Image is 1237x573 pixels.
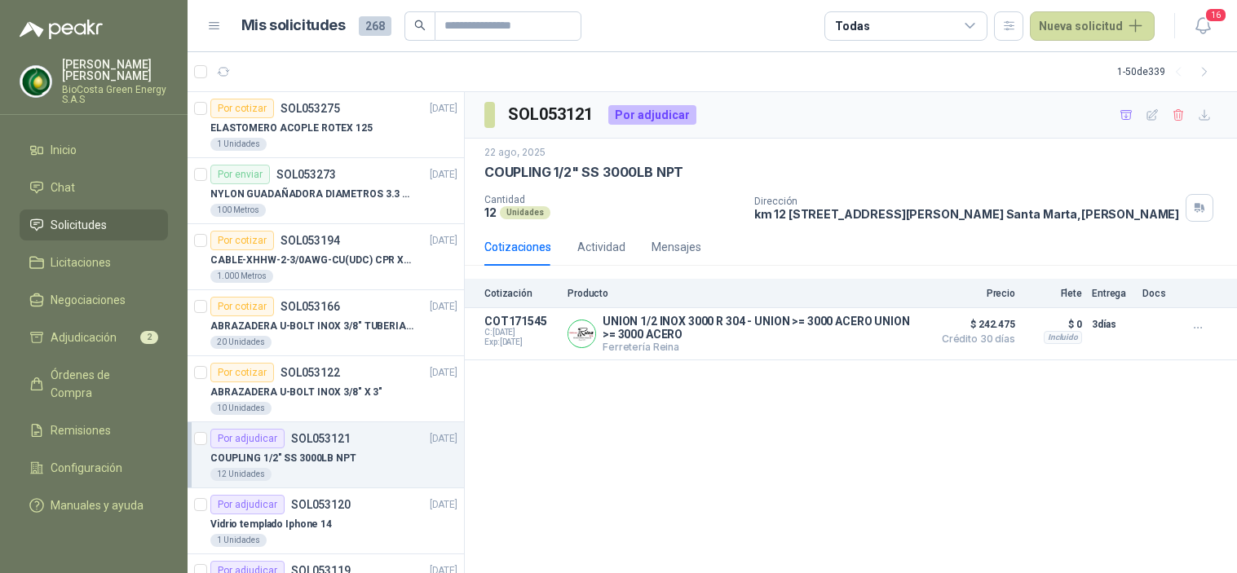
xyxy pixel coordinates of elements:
div: 1.000 Metros [210,270,273,283]
button: Nueva solicitud [1030,11,1155,41]
div: 10 Unidades [210,402,272,415]
div: Cotizaciones [484,238,551,256]
p: SOL053194 [281,235,340,246]
p: Ferretería Reina [603,341,924,353]
span: Solicitudes [51,216,107,234]
p: COUPLING 1/2" SS 3000LB NPT [484,164,683,181]
p: [DATE] [430,497,457,513]
img: Company Logo [568,320,595,347]
div: 100 Metros [210,204,266,217]
span: $ 242.475 [934,315,1015,334]
p: [PERSON_NAME] [PERSON_NAME] [62,59,168,82]
a: Por adjudicarSOL053120[DATE] Vidrio templado Iphone 141 Unidades [188,488,464,554]
div: Por cotizar [210,297,274,316]
div: Incluido [1044,331,1082,344]
img: Logo peakr [20,20,103,39]
a: Negociaciones [20,284,168,315]
div: Unidades [500,206,550,219]
p: [DATE] [430,233,457,249]
a: Adjudicación2 [20,322,168,353]
p: SOL053122 [281,367,340,378]
span: Configuración [51,459,122,477]
span: Licitaciones [51,253,111,271]
div: Por adjudicar [210,495,285,514]
span: search [414,20,426,31]
p: [DATE] [430,167,457,183]
p: Vidrio templado Iphone 14 [210,517,332,532]
a: Configuración [20,452,168,483]
p: Entrega [1092,288,1133,299]
span: 2 [140,331,158,344]
p: km 12 [STREET_ADDRESS][PERSON_NAME] Santa Marta , [PERSON_NAME] [754,207,1180,221]
p: COUPLING 1/2" SS 3000LB NPT [210,451,356,466]
p: CABLE-XHHW-2-3/0AWG-CU(UDC) CPR XLPE FR [210,253,413,268]
span: Remisiones [51,421,111,439]
a: Remisiones [20,415,168,446]
p: Docs [1142,288,1175,299]
span: Negociaciones [51,291,126,309]
p: UNION 1/2 INOX 3000 R 304 - UNION >= 3000 ACERO UNION >= 3000 ACERO [603,315,924,341]
p: [DATE] [430,431,457,447]
p: SOL053120 [291,499,351,510]
p: SOL053121 [291,433,351,444]
span: Inicio [51,141,77,159]
a: Por cotizarSOL053122[DATE] ABRAZADERA U-BOLT INOX 3/8" X 3"10 Unidades [188,356,464,422]
a: Chat [20,172,168,203]
a: Licitaciones [20,247,168,278]
div: Por cotizar [210,363,274,382]
h1: Mis solicitudes [241,14,346,37]
a: Por cotizarSOL053194[DATE] CABLE-XHHW-2-3/0AWG-CU(UDC) CPR XLPE FR1.000 Metros [188,224,464,290]
span: Órdenes de Compra [51,366,152,402]
p: ABRAZADERA U-BOLT INOX 3/8" X 3" [210,385,382,400]
div: Por cotizar [210,231,274,250]
span: Adjudicación [51,328,117,346]
a: Por cotizarSOL053166[DATE] ABRAZADERA U-BOLT INOX 3/8" TUBERIA 4"20 Unidades [188,290,464,356]
p: SOL053166 [281,301,340,312]
p: [DATE] [430,299,457,315]
span: Crédito 30 días [934,334,1015,344]
p: [DATE] [430,101,457,117]
div: 12 Unidades [210,468,272,481]
div: Todas [835,17,869,35]
p: Producto [568,288,924,299]
div: 1 Unidades [210,534,267,547]
div: 20 Unidades [210,336,272,349]
div: Actividad [577,238,625,256]
p: COT171545 [484,315,558,328]
p: Flete [1025,288,1082,299]
a: Órdenes de Compra [20,359,168,408]
div: Por adjudicar [210,429,285,448]
p: NYLON GUADAÑADORA DIAMETROS 3.3 mm [210,187,413,202]
span: 268 [359,16,391,36]
p: 22 ago, 2025 [484,145,546,161]
h3: SOL053121 [508,102,595,127]
a: Por cotizarSOL053275[DATE] ELASTOMERO ACOPLE ROTEX 1251 Unidades [188,92,464,158]
span: Chat [51,179,75,196]
p: 3 días [1092,315,1133,334]
span: Manuales y ayuda [51,496,144,514]
p: ABRAZADERA U-BOLT INOX 3/8" TUBERIA 4" [210,319,413,334]
a: Inicio [20,134,168,165]
p: [DATE] [430,365,457,381]
span: C: [DATE] [484,328,558,337]
div: Mensajes [652,238,701,256]
p: SOL053275 [281,103,340,114]
div: 1 Unidades [210,138,267,151]
p: BioCosta Green Energy S.A.S [62,85,168,104]
p: Precio [934,288,1015,299]
span: Exp: [DATE] [484,337,558,347]
a: Manuales y ayuda [20,490,168,521]
span: 16 [1204,7,1227,23]
p: SOL053273 [276,169,336,180]
p: Cantidad [484,194,741,205]
p: Cotización [484,288,558,299]
a: Por adjudicarSOL053121[DATE] COUPLING 1/2" SS 3000LB NPT12 Unidades [188,422,464,488]
a: Solicitudes [20,209,168,240]
button: 16 [1188,11,1217,41]
p: $ 0 [1025,315,1082,334]
img: Company Logo [20,66,51,97]
p: ELASTOMERO ACOPLE ROTEX 125 [210,121,373,136]
p: Dirección [754,196,1180,207]
div: Por adjudicar [608,105,696,125]
div: 1 - 50 de 339 [1117,59,1217,85]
